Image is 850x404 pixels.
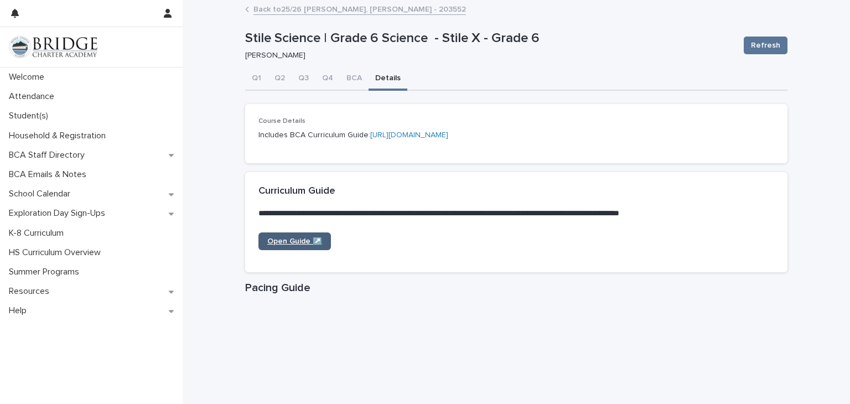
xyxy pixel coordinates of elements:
h2: Curriculum Guide [258,185,335,198]
p: Exploration Day Sign-Ups [4,208,114,219]
a: [URL][DOMAIN_NAME] [370,131,448,139]
p: BCA Emails & Notes [4,169,95,180]
p: Welcome [4,72,53,82]
p: Help [4,305,35,316]
button: Q4 [315,68,340,91]
a: Open Guide ↗️ [258,232,331,250]
button: Details [369,68,407,91]
button: Q3 [292,68,315,91]
button: Q2 [268,68,292,91]
p: HS Curriculum Overview [4,247,110,258]
a: Back to25/26 [PERSON_NAME], [PERSON_NAME] - 203552 [253,2,466,15]
span: Refresh [751,40,780,51]
p: BCA Staff Directory [4,150,94,160]
p: Includes BCA Curriculum Guide: [258,130,774,141]
span: Open Guide ↗️ [267,237,322,245]
button: Q1 [245,68,268,91]
h1: Pacing Guide [245,281,787,294]
p: Resources [4,286,58,297]
p: Student(s) [4,111,57,121]
button: Refresh [744,37,787,54]
p: Summer Programs [4,267,88,277]
p: Attendance [4,91,63,102]
img: V1C1m3IdTEidaUdm9Hs0 [9,36,97,58]
p: Household & Registration [4,131,115,141]
p: Stile Science | Grade 6 Science - Stile X - Grade 6 [245,30,735,46]
p: School Calendar [4,189,79,199]
p: [PERSON_NAME] [245,51,730,60]
p: K-8 Curriculum [4,228,72,239]
span: Course Details [258,118,305,125]
button: BCA [340,68,369,91]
